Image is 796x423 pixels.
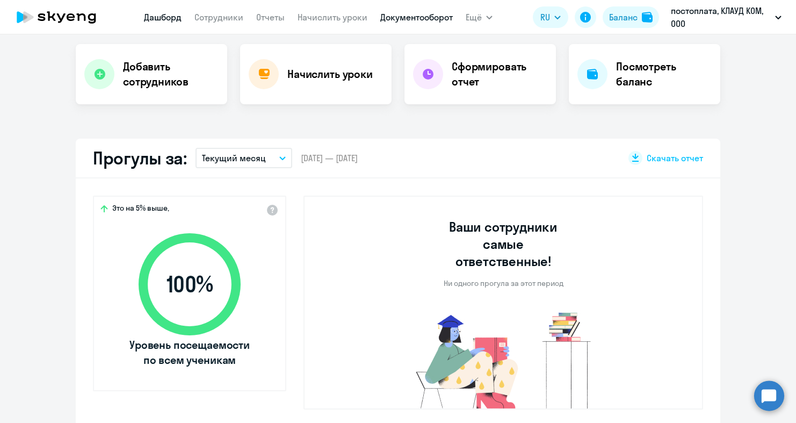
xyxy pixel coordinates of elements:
img: no-truants [396,310,611,408]
img: balance [642,12,653,23]
button: Ещё [466,6,493,28]
h2: Прогулы за: [93,147,187,169]
a: Дашборд [144,12,182,23]
h3: Ваши сотрудники самые ответственные! [435,218,573,270]
span: Это на 5% выше, [112,203,169,216]
span: Скачать отчет [647,152,703,164]
p: Текущий месяц [202,152,266,164]
div: Баланс [609,11,638,24]
button: RU [533,6,568,28]
h4: Посмотреть баланс [616,59,712,89]
a: Начислить уроки [298,12,367,23]
span: Уровень посещаемости по всем ученикам [128,338,251,368]
p: постоплата, КЛАУД КОМ, ООО [671,4,771,30]
h4: Добавить сотрудников [123,59,219,89]
h4: Начислить уроки [287,67,373,82]
span: [DATE] — [DATE] [301,152,358,164]
button: постоплата, КЛАУД КОМ, ООО [665,4,787,30]
button: Балансbalance [603,6,659,28]
a: Документооборот [380,12,453,23]
span: 100 % [128,271,251,297]
button: Текущий месяц [196,148,292,168]
span: RU [540,11,550,24]
p: Ни одного прогула за этот период [444,278,563,288]
h4: Сформировать отчет [452,59,547,89]
span: Ещё [466,11,482,24]
a: Сотрудники [194,12,243,23]
a: Отчеты [256,12,285,23]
